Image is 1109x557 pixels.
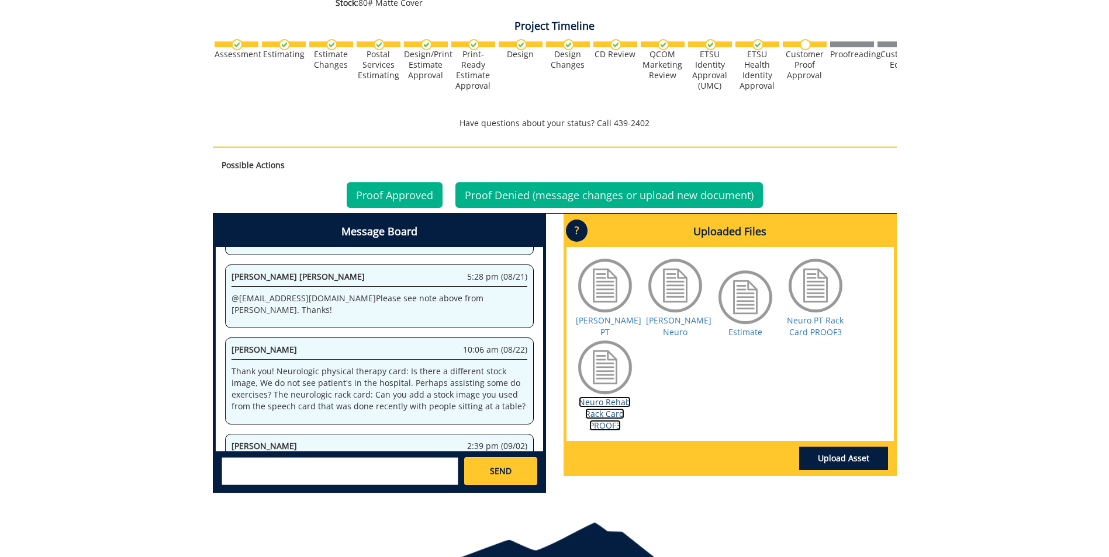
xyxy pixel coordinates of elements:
[309,49,353,70] div: Estimate Changes
[421,39,432,50] img: checkmark
[705,39,716,50] img: checkmark
[579,396,631,431] a: Neuro Rehab Rack Card PROOF3
[451,49,495,91] div: Print-Ready Estimate Approval
[232,365,527,412] p: Thank you! Neurologic physical therapy card: Is there a different stock image, We do not see pati...
[546,49,590,70] div: Design Changes
[799,447,888,470] a: Upload Asset
[326,39,337,50] img: checkmark
[215,49,258,60] div: Assessment
[262,49,306,60] div: Estimating
[830,49,874,60] div: Proofreading
[641,49,685,81] div: QCOM Marketing Review
[216,217,543,247] h4: Message Board
[347,182,443,208] a: Proof Approved
[566,220,588,242] p: ?
[232,344,297,355] span: [PERSON_NAME]
[787,315,844,337] a: Neuro PT Rack Card PROOF3
[213,117,897,129] p: Have questions about your status? Call 439-2402
[593,49,637,60] div: CD Review
[232,440,297,451] span: [PERSON_NAME]
[610,39,621,50] img: checkmark
[800,39,811,50] img: no
[490,465,512,477] span: SEND
[464,457,537,485] a: SEND
[658,39,669,50] img: checkmark
[357,49,400,81] div: Postal Services Estimating
[646,315,711,337] a: [PERSON_NAME] Neuro
[468,39,479,50] img: checkmark
[404,49,448,81] div: Design/Print Estimate Approval
[213,20,897,32] h4: Project Timeline
[467,440,527,452] span: 2:39 pm (09/02)
[279,39,290,50] img: checkmark
[232,293,527,316] p: @ [EMAIL_ADDRESS][DOMAIN_NAME] Please see note above from [PERSON_NAME]. Thanks!
[463,344,527,356] span: 10:06 am (08/22)
[232,271,365,282] span: [PERSON_NAME] [PERSON_NAME]
[222,159,285,170] strong: Possible Actions
[735,49,779,91] div: ETSU Health Identity Approval
[576,315,641,337] a: [PERSON_NAME] PT
[728,326,762,337] a: Estimate
[877,49,921,70] div: Customer Edits
[516,39,527,50] img: checkmark
[232,39,243,50] img: checkmark
[374,39,385,50] img: checkmark
[752,39,763,50] img: checkmark
[455,182,763,208] a: Proof Denied (message changes or upload new document)
[566,217,894,247] h4: Uploaded Files
[222,457,458,485] textarea: messageToSend
[783,49,827,81] div: Customer Proof Approval
[688,49,732,91] div: ETSU Identity Approval (UMC)
[467,271,527,283] span: 5:28 pm (08/21)
[499,49,543,60] div: Design
[563,39,574,50] img: checkmark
